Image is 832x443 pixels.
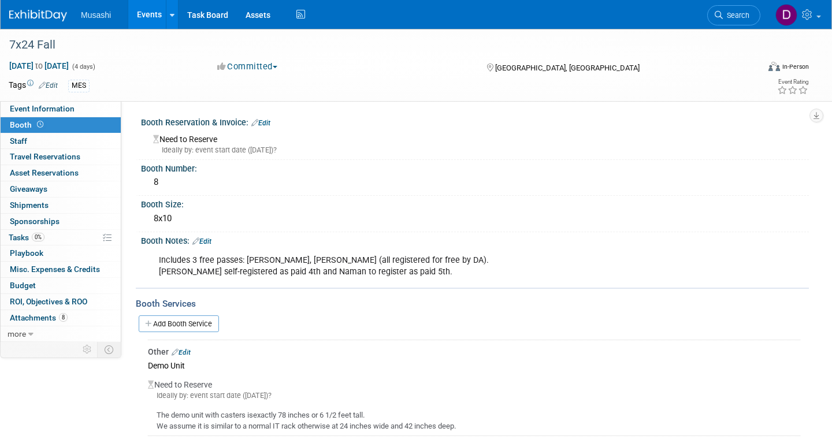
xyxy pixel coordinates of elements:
[153,145,800,155] div: Ideally by: event start date ([DATE])?
[1,133,121,149] a: Staff
[9,79,58,92] td: Tags
[150,210,800,228] div: 8x10
[10,104,75,113] span: Event Information
[98,342,121,357] td: Toggle Event Tabs
[136,297,809,310] div: Booth Services
[139,315,219,332] a: Add Booth Service
[10,297,87,306] span: ROI, Objectives & ROO
[150,173,800,191] div: 8
[10,184,47,193] span: Giveaways
[71,63,95,70] span: (4 days)
[34,61,44,70] span: to
[1,262,121,277] a: Misc. Expenses & Credits
[10,248,43,258] span: Playbook
[10,200,49,210] span: Shipments
[1,214,121,229] a: Sponsorships
[1,117,121,133] a: Booth
[35,120,46,129] span: Booth not reserved yet
[10,152,80,161] span: Travel Reservations
[1,245,121,261] a: Playbook
[151,249,680,284] div: Includes 3 free passes: [PERSON_NAME], [PERSON_NAME] (all registered for free by DA). [PERSON_NAM...
[10,281,36,290] span: Budget
[9,10,67,21] img: ExhibitDay
[1,198,121,213] a: Shipments
[10,217,60,226] span: Sponsorships
[1,181,121,197] a: Giveaways
[150,131,800,155] div: Need to Reserve
[81,10,111,20] span: Musashi
[141,196,809,210] div: Booth Size:
[10,265,100,274] span: Misc. Expenses & Credits
[690,60,809,77] div: Event Format
[1,149,121,165] a: Travel Reservations
[1,278,121,293] a: Budget
[192,237,211,245] a: Edit
[1,165,121,181] a: Asset Reservations
[1,101,121,117] a: Event Information
[141,160,809,174] div: Booth Number:
[707,5,760,25] a: Search
[9,233,44,242] span: Tasks
[1,230,121,245] a: Tasks0%
[77,342,98,357] td: Personalize Event Tab Strip
[251,119,270,127] a: Edit
[1,326,121,342] a: more
[148,358,800,373] div: Demo Unit
[141,114,809,129] div: Booth Reservation & Invoice:
[5,35,741,55] div: 7x24 Fall
[777,79,808,85] div: Event Rating
[68,80,90,92] div: MES
[32,233,44,241] span: 0%
[1,310,121,326] a: Attachments8
[775,4,797,26] img: Daniel Agar
[59,313,68,322] span: 8
[213,61,282,73] button: Committed
[1,294,121,310] a: ROI, Objectives & ROO
[495,64,640,72] span: [GEOGRAPHIC_DATA], [GEOGRAPHIC_DATA]
[148,390,800,401] div: Ideally by: event start date ([DATE])?
[148,346,800,358] div: Other
[10,136,27,146] span: Staff
[768,62,780,71] img: Format-Inperson.png
[39,81,58,90] a: Edit
[148,401,800,431] div: The demo unit with casters isexactly 78 inches or 6 1/2 feet tall. We assume it is similar to a n...
[148,373,800,431] div: Need to Reserve
[782,62,809,71] div: In-Person
[8,329,26,338] span: more
[141,232,809,247] div: Booth Notes:
[172,348,191,356] a: Edit
[10,120,46,129] span: Booth
[723,11,749,20] span: Search
[10,313,68,322] span: Attachments
[9,61,69,71] span: [DATE] [DATE]
[10,168,79,177] span: Asset Reservations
